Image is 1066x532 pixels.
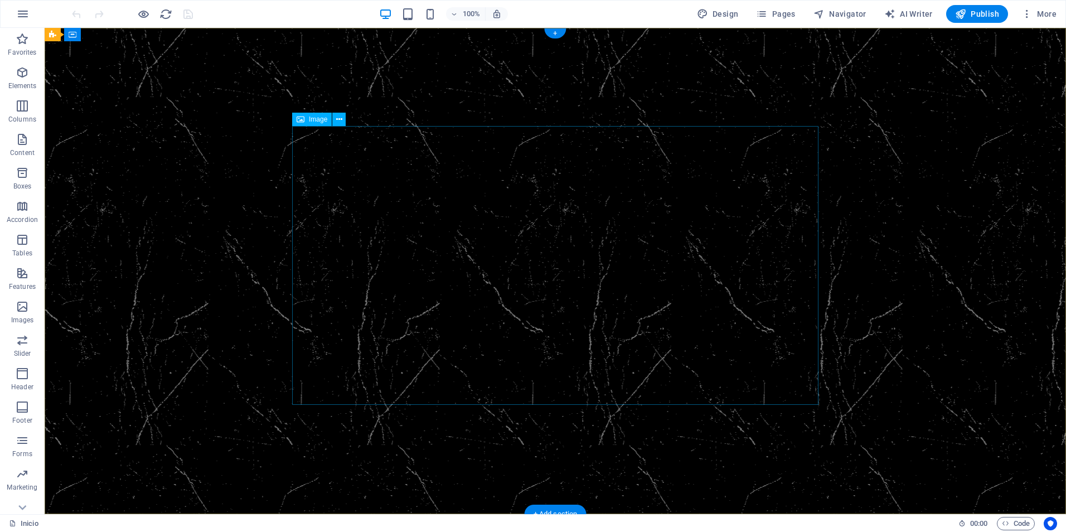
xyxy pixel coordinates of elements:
[958,517,988,530] h6: Session time
[955,8,999,20] span: Publish
[309,116,327,123] span: Image
[813,8,866,20] span: Navigator
[697,8,739,20] span: Design
[159,8,172,21] i: Reload page
[752,5,800,23] button: Pages
[492,9,502,19] i: On resize automatically adjust zoom level to fit chosen device.
[11,316,34,325] p: Images
[159,7,172,21] button: reload
[1017,5,1061,23] button: More
[13,182,32,191] p: Boxes
[137,7,150,21] button: Click here to leave preview mode and continue editing
[8,81,37,90] p: Elements
[14,349,31,358] p: Slider
[9,282,36,291] p: Features
[809,5,871,23] button: Navigator
[12,449,32,458] p: Forms
[10,148,35,157] p: Content
[692,5,743,23] button: Design
[756,8,795,20] span: Pages
[884,8,933,20] span: AI Writer
[997,517,1035,530] button: Code
[544,28,566,38] div: +
[946,5,1008,23] button: Publish
[1021,8,1057,20] span: More
[978,519,980,528] span: :
[1002,517,1030,530] span: Code
[11,383,33,391] p: Header
[9,517,38,530] a: Click to cancel selection. Double-click to open Pages
[970,517,987,530] span: 00 00
[525,505,587,524] div: + Add section
[880,5,937,23] button: AI Writer
[12,416,32,425] p: Footer
[7,483,37,492] p: Marketing
[1044,517,1057,530] button: Usercentrics
[446,7,486,21] button: 100%
[463,7,481,21] h6: 100%
[12,249,32,258] p: Tables
[692,5,743,23] div: Design (Ctrl+Alt+Y)
[8,115,36,124] p: Columns
[8,48,36,57] p: Favorites
[7,215,38,224] p: Accordion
